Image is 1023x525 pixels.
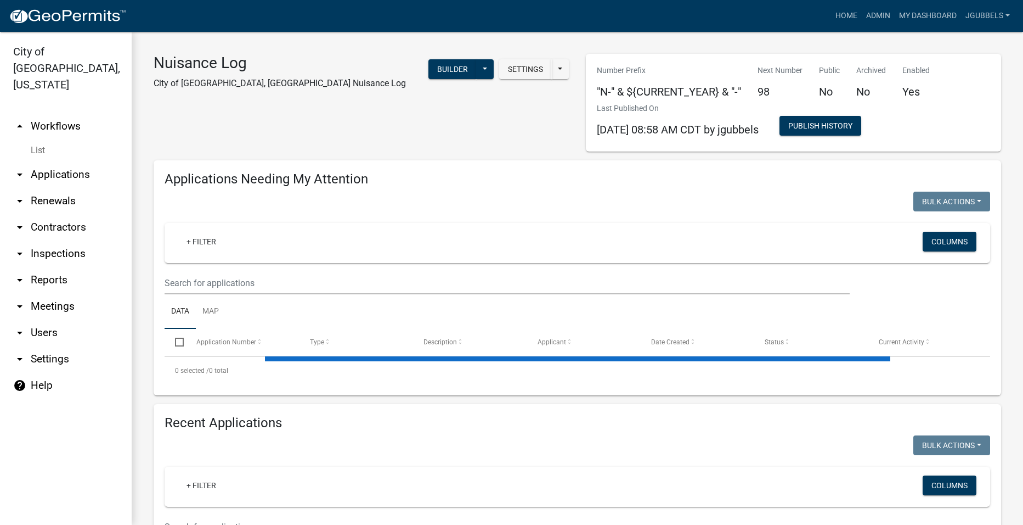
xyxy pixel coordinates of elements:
[527,329,641,355] datatable-header-cell: Applicant
[13,194,26,208] i: arrow_drop_down
[819,85,840,98] h5: No
[831,5,862,26] a: Home
[165,415,990,431] h4: Recent Applications
[299,329,413,355] datatable-header-cell: Type
[641,329,754,355] datatable-header-cell: Date Created
[178,232,225,252] a: + Filter
[895,5,961,26] a: My Dashboard
[597,65,741,76] p: Number Prefix
[13,168,26,181] i: arrow_drop_down
[165,357,990,384] div: 0 total
[779,122,861,131] wm-modal-confirm: Workflow Publish History
[13,247,26,260] i: arrow_drop_down
[868,329,982,355] datatable-header-cell: Current Activity
[923,476,976,495] button: Columns
[178,476,225,495] a: + Filter
[13,353,26,366] i: arrow_drop_down
[13,120,26,133] i: arrow_drop_up
[165,171,990,187] h4: Applications Needing My Attention
[779,116,861,136] button: Publish History
[538,338,566,346] span: Applicant
[423,338,457,346] span: Description
[196,294,225,329] a: Map
[597,123,759,136] span: [DATE] 08:58 AM CDT by jgubbels
[13,273,26,287] i: arrow_drop_down
[597,85,741,98] h5: "N-" & ${CURRENT_YEAR} & "-"
[651,338,689,346] span: Date Created
[165,294,196,329] a: Data
[758,65,802,76] p: Next Number
[428,59,477,79] button: Builder
[902,85,930,98] h5: Yes
[499,59,552,79] button: Settings
[923,232,976,252] button: Columns
[154,77,406,90] p: City of [GEOGRAPHIC_DATA], [GEOGRAPHIC_DATA] Nuisance Log
[856,85,886,98] h5: No
[154,54,406,72] h3: Nuisance Log
[165,272,850,294] input: Search for applications
[13,326,26,339] i: arrow_drop_down
[597,103,759,114] p: Last Published On
[13,300,26,313] i: arrow_drop_down
[913,435,990,455] button: Bulk Actions
[961,5,1014,26] a: jgubbels
[13,379,26,392] i: help
[185,329,299,355] datatable-header-cell: Application Number
[310,338,324,346] span: Type
[758,85,802,98] h5: 98
[879,338,924,346] span: Current Activity
[754,329,868,355] datatable-header-cell: Status
[175,367,209,375] span: 0 selected /
[862,5,895,26] a: Admin
[913,192,990,211] button: Bulk Actions
[765,338,784,346] span: Status
[196,338,256,346] span: Application Number
[856,65,886,76] p: Archived
[902,65,930,76] p: Enabled
[13,221,26,234] i: arrow_drop_down
[165,329,185,355] datatable-header-cell: Select
[413,329,527,355] datatable-header-cell: Description
[819,65,840,76] p: Public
